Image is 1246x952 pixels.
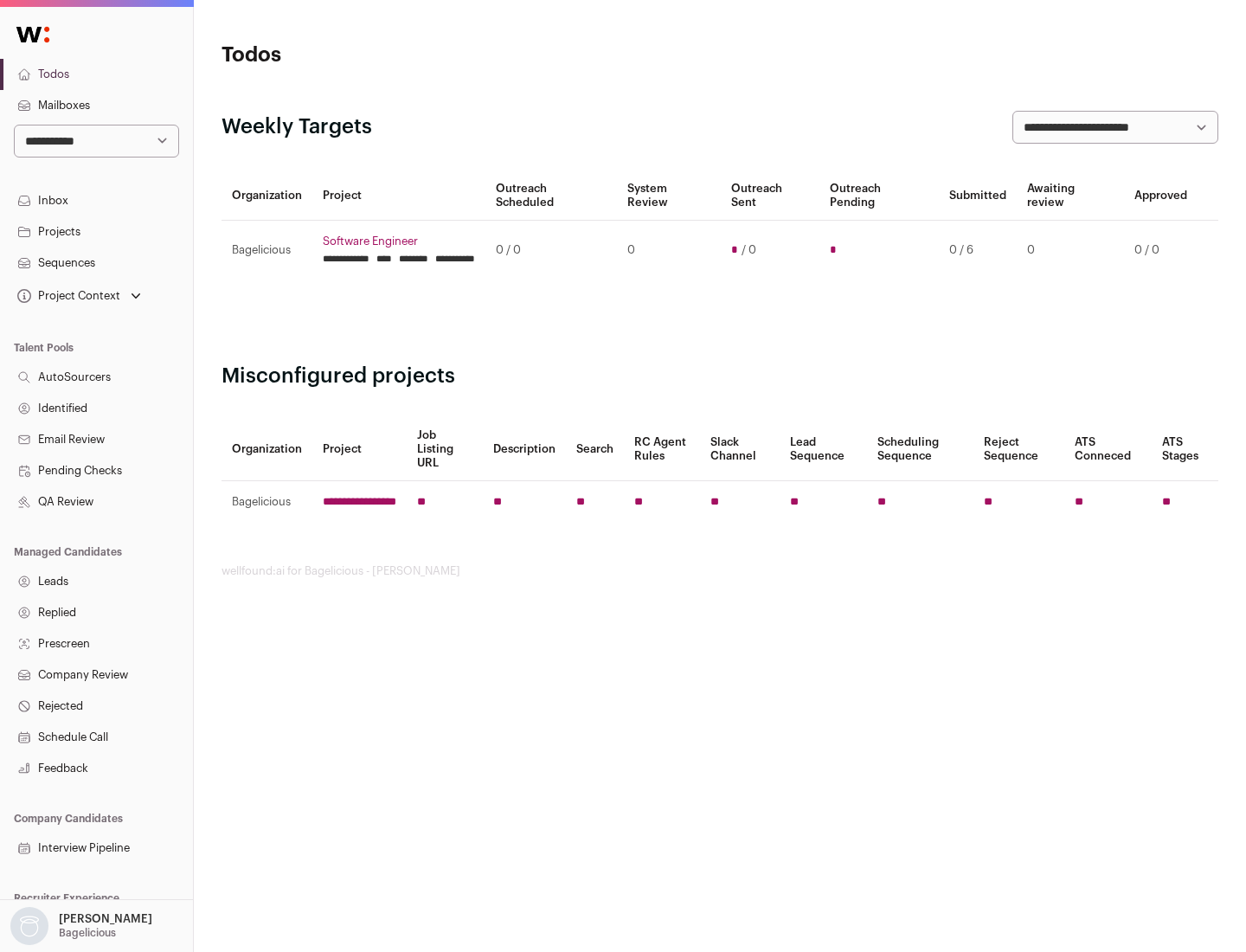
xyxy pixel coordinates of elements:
[566,418,624,481] th: Search
[222,564,1218,578] footer: wellfound:ai for Bagelicious - [PERSON_NAME]
[1124,221,1198,280] td: 0 / 0
[59,926,116,940] p: Bagelicious
[780,418,867,481] th: Lead Sequence
[222,363,1218,390] h2: Misconfigured projects
[1064,418,1151,481] th: ATS Conneced
[222,42,554,69] h1: Todos
[312,418,407,481] th: Project
[1152,418,1218,481] th: ATS Stages
[617,171,720,221] th: System Review
[819,171,938,221] th: Outreach Pending
[485,221,617,280] td: 0 / 0
[222,481,312,524] td: Bagelicious
[617,221,720,280] td: 0
[222,221,312,280] td: Bagelicious
[939,171,1017,221] th: Submitted
[624,418,699,481] th: RC Agent Rules
[1017,221,1124,280] td: 0
[222,113,372,141] h2: Weekly Targets
[742,243,756,257] span: / 0
[1124,171,1198,221] th: Approved
[973,418,1065,481] th: Reject Sequence
[407,418,483,481] th: Job Listing URL
[1017,171,1124,221] th: Awaiting review
[59,912,152,926] p: [PERSON_NAME]
[939,221,1017,280] td: 0 / 6
[700,418,780,481] th: Slack Channel
[721,171,820,221] th: Outreach Sent
[483,418,566,481] th: Description
[867,418,973,481] th: Scheduling Sequence
[7,17,59,52] img: Wellfound
[312,171,485,221] th: Project
[14,289,120,303] div: Project Context
[10,907,48,945] img: nopic.png
[14,284,145,308] button: Open dropdown
[222,171,312,221] th: Organization
[222,418,312,481] th: Organization
[7,907,156,945] button: Open dropdown
[485,171,617,221] th: Outreach Scheduled
[323,235,475,248] a: Software Engineer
